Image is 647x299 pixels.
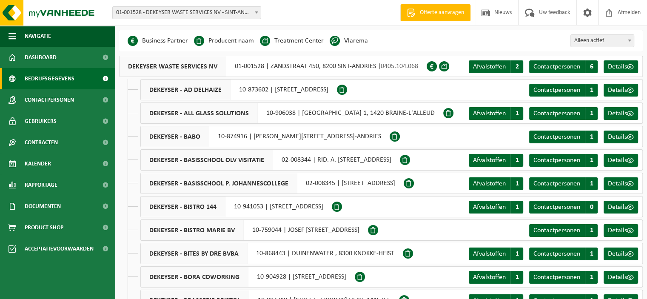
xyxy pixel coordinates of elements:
span: DEKEYSER - BORA COWORKING [141,267,248,287]
div: 10-868443 | DUINENWATER , 8300 KNOKKE-HEIST [140,243,403,264]
span: Dashboard [25,47,57,68]
span: Product Shop [25,217,63,238]
span: DEKEYSER - BASISSCHOOL P. JOHANNESCOLLEGE [141,173,297,194]
a: Contactpersonen 1 [529,84,598,97]
span: Contactpersonen [533,180,580,187]
li: Vlarema [330,34,368,47]
span: 6 [585,60,598,73]
span: Contactpersonen [533,204,580,211]
span: Details [608,157,627,164]
span: Contactpersonen [533,87,580,94]
span: Details [608,87,627,94]
span: Alleen actief [570,34,634,47]
span: Alleen actief [571,35,634,47]
a: Contactpersonen 1 [529,177,598,190]
span: Afvalstoffen [473,274,506,281]
a: Details [604,177,638,190]
span: 0405.104.068 [381,63,418,70]
span: 1 [510,154,523,167]
div: 10-874916 | [PERSON_NAME][STREET_ADDRESS]-ANDRIES [140,126,390,147]
span: DEKEYSER - BABO [141,126,209,147]
a: Details [604,60,638,73]
span: Afvalstoffen [473,180,506,187]
a: Afvalstoffen 2 [469,60,523,73]
span: Afvalstoffen [473,63,506,70]
div: 02-008344 | RID. A. [STREET_ADDRESS] [140,149,400,171]
span: Details [608,110,627,117]
span: Details [608,134,627,140]
span: Afvalstoffen [473,204,506,211]
a: Details [604,84,638,97]
a: Afvalstoffen 1 [469,107,523,120]
span: 01-001528 - DEKEYSER WASTE SERVICES NV - SINT-ANDRIES [113,7,261,19]
span: 1 [585,154,598,167]
span: Kalender [25,153,51,174]
a: Afvalstoffen 1 [469,154,523,167]
span: Afvalstoffen [473,157,506,164]
span: 1 [585,248,598,260]
a: Afvalstoffen 1 [469,177,523,190]
span: 0 [585,201,598,214]
a: Contactpersonen 6 [529,60,598,73]
span: 1 [585,131,598,143]
span: DEKEYSER WASTE SERVICES NV [120,56,226,77]
span: Contactpersonen [533,157,580,164]
a: Details [604,201,638,214]
span: Contactpersonen [533,134,580,140]
span: 1 [510,107,523,120]
a: Afvalstoffen 1 [469,271,523,284]
span: Gebruikers [25,111,57,132]
a: Contactpersonen 1 [529,131,598,143]
li: Business Partner [128,34,188,47]
a: Contactpersonen 1 [529,224,598,237]
span: Contracten [25,132,58,153]
span: Contactpersonen [533,251,580,257]
a: Details [604,271,638,284]
a: Contactpersonen 0 [529,201,598,214]
a: Afvalstoffen 1 [469,248,523,260]
div: 10-759044 | JOSEF [STREET_ADDRESS] [140,219,368,241]
span: Offerte aanvragen [418,9,466,17]
span: DEKEYSER - BISTRO 144 [141,196,225,217]
span: Bedrijfsgegevens [25,68,74,89]
a: Details [604,224,638,237]
a: Contactpersonen 1 [529,271,598,284]
span: Documenten [25,196,61,217]
span: 1 [510,177,523,190]
a: Details [604,248,638,260]
span: Details [608,251,627,257]
div: 10-941053 | [STREET_ADDRESS] [140,196,332,217]
li: Producent naam [194,34,254,47]
a: Contactpersonen 1 [529,107,598,120]
a: Details [604,154,638,167]
span: Navigatie [25,26,51,47]
a: Contactpersonen 1 [529,154,598,167]
span: 1 [585,177,598,190]
a: Contactpersonen 1 [529,248,598,260]
span: DEKEYSER - AD DELHAIZE [141,80,231,100]
div: 10-906038 | [GEOGRAPHIC_DATA] 1, 1420 BRAINE-L'ALLEUD [140,103,443,124]
span: 1 [510,271,523,284]
div: 10-873602 | [STREET_ADDRESS] [140,79,337,100]
a: Details [604,107,638,120]
div: 10-904928 | [STREET_ADDRESS] [140,266,355,288]
span: Details [608,180,627,187]
span: Contactpersonen [533,110,580,117]
span: Contactpersonen [533,227,580,234]
span: Details [608,204,627,211]
div: 01-001528 | ZANDSTRAAT 450, 8200 SINT-ANDRIES | [119,56,427,77]
span: 2 [510,60,523,73]
span: Contactpersonen [25,89,74,111]
li: Treatment Center [260,34,324,47]
span: 1 [585,271,598,284]
span: DEKEYSER - BASISSCHOOL OLV VISITATIE [141,150,273,170]
span: 01-001528 - DEKEYSER WASTE SERVICES NV - SINT-ANDRIES [112,6,261,19]
span: 1 [585,224,598,237]
span: Details [608,227,627,234]
span: 1 [510,248,523,260]
span: Details [608,274,627,281]
span: DEKEYSER - BITES BY DRE BVBA [141,243,248,264]
span: DEKEYSER - BISTRO MARIE BV [141,220,244,240]
span: 1 [510,201,523,214]
span: Acceptatievoorwaarden [25,238,94,259]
